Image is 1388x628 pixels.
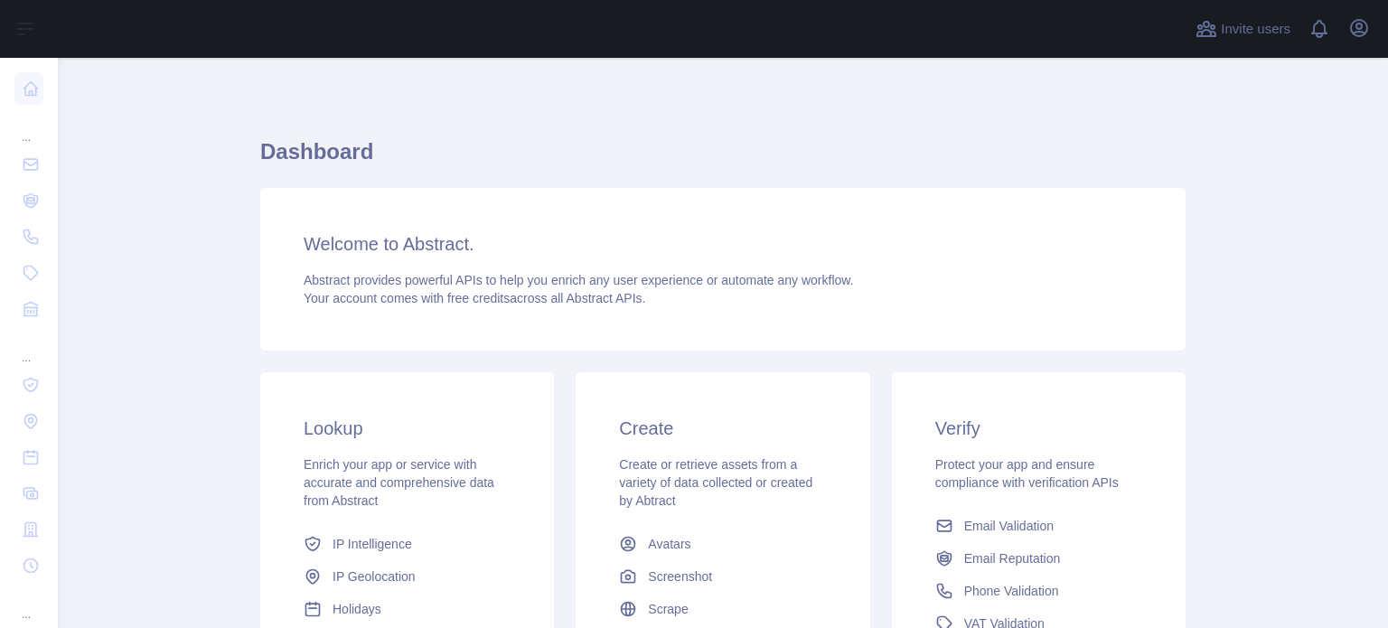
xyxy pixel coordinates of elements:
[296,528,518,560] a: IP Intelligence
[928,510,1149,542] a: Email Validation
[333,567,416,586] span: IP Geolocation
[935,416,1142,441] h3: Verify
[304,457,494,508] span: Enrich your app or service with accurate and comprehensive data from Abstract
[333,535,412,553] span: IP Intelligence
[928,542,1149,575] a: Email Reputation
[964,517,1054,535] span: Email Validation
[1221,19,1290,40] span: Invite users
[304,291,645,305] span: Your account comes with across all Abstract APIs.
[14,329,43,365] div: ...
[612,593,833,625] a: Scrape
[447,291,510,305] span: free credits
[648,535,690,553] span: Avatars
[304,231,1142,257] h3: Welcome to Abstract.
[935,457,1119,490] span: Protect your app and ensure compliance with verification APIs
[260,137,1186,181] h1: Dashboard
[296,560,518,593] a: IP Geolocation
[304,273,854,287] span: Abstract provides powerful APIs to help you enrich any user experience or automate any workflow.
[619,457,812,508] span: Create or retrieve assets from a variety of data collected or created by Abtract
[333,600,381,618] span: Holidays
[648,567,712,586] span: Screenshot
[296,593,518,625] a: Holidays
[648,600,688,618] span: Scrape
[304,416,511,441] h3: Lookup
[14,108,43,145] div: ...
[612,560,833,593] a: Screenshot
[612,528,833,560] a: Avatars
[1192,14,1294,43] button: Invite users
[928,575,1149,607] a: Phone Validation
[964,582,1059,600] span: Phone Validation
[14,586,43,622] div: ...
[619,416,826,441] h3: Create
[964,549,1061,567] span: Email Reputation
